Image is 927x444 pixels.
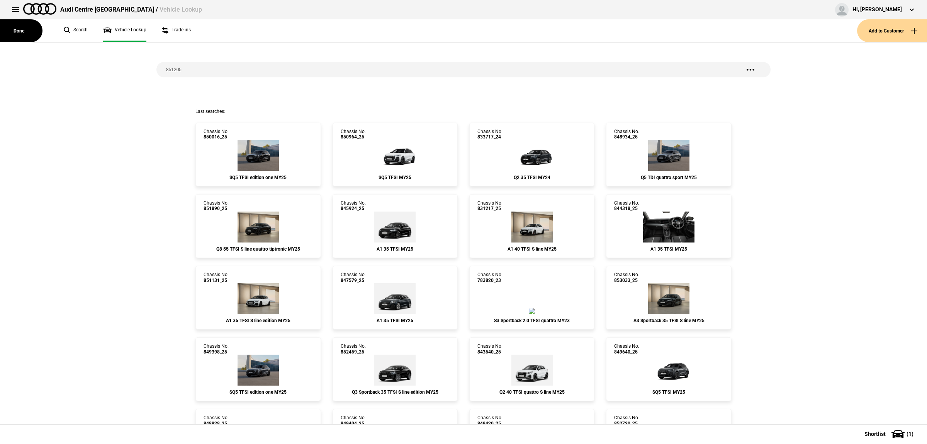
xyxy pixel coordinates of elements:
div: A3 Sportback 35 TFSI S line MY25 [614,318,723,323]
div: Chassis No. [204,129,229,140]
div: SQ5 TFSI edition one MY25 [204,389,312,395]
a: Vehicle Lookup [103,19,146,42]
span: 848828_25 [204,421,229,426]
div: Q2 40 TFSI quattro S line MY25 [477,389,586,395]
div: A1 35 TFSI MY25 [614,246,723,252]
div: Q3 Sportback 35 TFSI S line edition MY25 [341,389,450,395]
div: Chassis No. [204,415,229,426]
div: Chassis No. [614,200,639,212]
img: Audi_GAGBZG_24_YM_H1H1_MP_WA7C_3FB_4E7_(Nadin:_3FB_4E7_C42_C7M_PAI_PXC_WA7)_ext.png [509,140,555,171]
div: Hi, [PERSON_NAME] [852,6,902,14]
img: Audi_GBAAHG_25_KR_2Y0E_6H4_6FB_(Nadin:_6FB_6H4_C41)_ext.png [643,212,694,242]
span: 849420_25 [477,421,503,426]
span: 849640_25 [614,349,639,355]
button: Shortlist(1) [853,424,927,444]
span: 850016_25 [204,134,229,140]
div: Chassis No. [614,343,639,355]
span: 833717_24 [477,134,503,140]
div: A1 35 TFSI MY25 [341,246,450,252]
img: Audi_GUBS5Y_25LE_GX_0E0E_PAH_6FJ_(Nadin:_6FJ_C56_PAH)_ext.png [238,140,279,171]
img: Audi_8YFCYG_25_EI_0E0E_WBX_3FB_3L5_WXC_WXC-1_PWL_PY5_PYY_U35_(Nadin:_3FB_3L5_C56_PWL_PY5_PYY_U35_... [648,283,689,314]
span: 850964_25 [341,134,366,140]
div: Chassis No. [477,129,503,140]
span: 853033_25 [614,278,639,283]
div: Chassis No. [614,415,639,426]
span: Vehicle Lookup [160,6,202,13]
div: Chassis No. [204,272,229,283]
span: 848934_25 [614,134,639,140]
span: 849398_25 [204,349,229,355]
div: Chassis No. [204,343,229,355]
span: Last searches: [195,109,225,114]
div: Q2 35 TFSI MY24 [477,175,586,180]
img: Audi_GUBAUY_25S_GX_6Y6Y_WA9_PAH_WA7_5MB_6FJ_PQ7_WXC_PWL_PYH_F80_H65_(Nadin:_5MB_6FJ_C56_F80_H65_P... [648,140,689,171]
div: A1 35 TFSI MY25 [341,318,450,323]
img: audi.png [23,3,56,15]
div: A1 40 TFSI S line MY25 [477,246,586,252]
div: A1 35 TFSI S line edition MY25 [204,318,312,323]
img: Audi_GBAAHG_25_KR_H10E_4A3_6H4_6FB_(Nadin:_4A3_6FB_6H4_C42)_ext.png [374,283,416,314]
div: SQ5 TFSI edition one MY25 [204,175,312,180]
span: 783820_23 [477,278,503,283]
div: Audi Centre [GEOGRAPHIC_DATA] / [60,5,202,14]
div: S3 Sportback 2.0 TFSI quattro MY23 [477,318,586,323]
span: ( 1 ) [907,431,913,437]
a: Search [64,19,88,42]
div: SQ5 TFSI MY25 [614,389,723,395]
img: Audi_GBACFG_25_ZV_2Y2Y_4ZD_N4M_(Nadin:_4ZD_C43_N4M)_ext.png [511,212,553,242]
div: Chassis No. [341,415,366,426]
img: Audi_GAGCGY_25_YM_2Y2Y_3FB_6H0_(Nadin:_3FB_6H0_C48)_ext.png [511,355,553,386]
div: Chassis No. [477,415,503,426]
span: 844318_25 [614,206,639,211]
img: Audi_GUBS5Y_25S_GX_6Y6Y_PAH_5MK_WA2_6FJ_53A_PYH_PWO_(Nadin:_53A_5MK_6FJ_C56_PAH_PWO_PYH_WA2)_ext.png [646,355,692,386]
span: 851890_25 [204,206,229,211]
div: Chassis No. [341,272,366,283]
div: Chassis No. [477,200,503,212]
img: Audi_GUBS5Y_25LE_GX_N7N7_PAH_6FJ_Y4T_(Nadin:_6FJ_C56_PAH_S9S_Y4T)_ext.png [238,355,279,386]
img: Audi_4MT0X2_25_EI_0E0E_PAH_WC7_6FJ_F23_WC7-1_(Nadin:_6FJ_C96_F23_PAH_WC7)_ext.png [238,212,279,242]
img: Audi_8YAS3Y_23_AR_6Y6Y_C2T_3FB_4E6_4ZP_(Nadin:_3FB_4E6_4ZP_6FJ_C2T_C38_SA3)_ext.png [529,308,535,314]
img: Audi_F3NCCX_25LE_FZ_0E0E_3FB_V72_WN8_X8C_(Nadin:_3FB_C62_V72_WN8)_ext.png [374,355,416,386]
input: Enter vehicle chassis number or other identifier. [156,62,730,77]
span: 831217_25 [477,206,503,211]
span: 847579_25 [341,278,366,283]
div: Q8 55 TFSI S line quattro tiptronic MY25 [204,246,312,252]
span: 843540_25 [477,349,503,355]
span: 851131_25 [204,278,229,283]
div: Chassis No. [204,200,229,212]
div: Chassis No. [341,129,366,140]
div: Chassis No. [614,129,639,140]
img: Audi_GBACHG_25_ZV_2Y0E_PS1_WA9_WBX_6H4_PX2_2Z7_6FB_C5Q_N2T_(Nadin:_2Z7_6FB_6H4_C43_C5Q_N2T_PS1_PX... [238,283,279,314]
div: Chassis No. [341,200,366,212]
span: 852720_25 [614,421,639,426]
div: Chassis No. [477,343,503,355]
button: Search [730,62,771,77]
a: Trade ins [162,19,191,42]
div: Chassis No. [614,272,639,283]
img: Audi_GUBS5Y_25S_GX_2Y2Y_PAH_WA2_6FJ_PQ7_PYH_PWO_53D_(Nadin:_53D_6FJ_C56_PAH_PQ7_PWO_PYH_WA2)_ext.png [372,140,418,171]
div: Chassis No. [477,272,503,283]
span: 849404_25 [341,421,366,426]
div: Chassis No. [341,343,366,355]
span: 852459_25 [341,349,366,355]
button: Add to Customer [857,19,927,42]
div: SQ5 TFSI MY25 [341,175,450,180]
span: Shortlist [864,431,886,437]
div: Q5 TDI quattro sport MY25 [614,175,723,180]
img: Audi_GBAAHG_25_ZV_0E0E_WXD_N4M_PS1_PX2_CV1_(Nadin:_C42_CV1_N4M_PS1_PX2_WXD)_ext.png [374,212,416,242]
span: 845924_25 [341,206,366,211]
